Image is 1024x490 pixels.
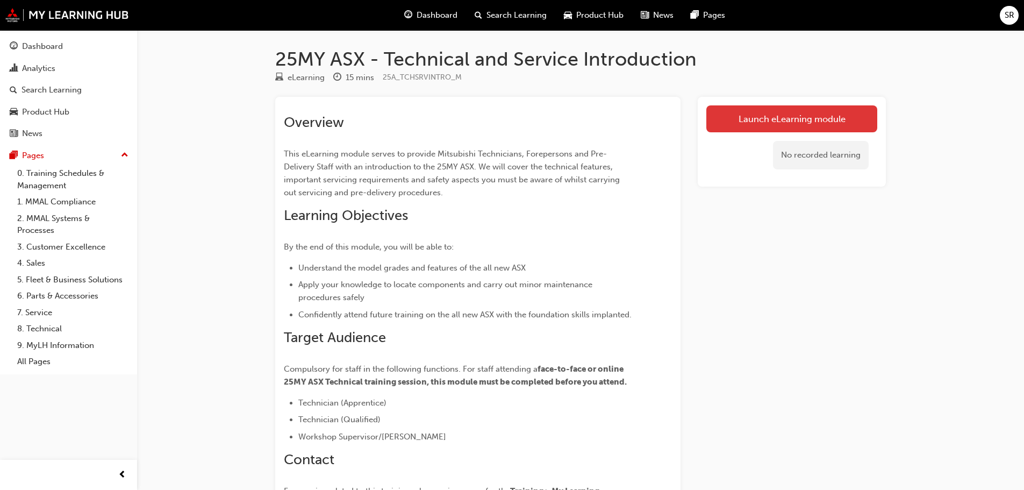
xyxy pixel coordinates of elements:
a: car-iconProduct Hub [555,4,632,26]
a: 2. MMAL Systems & Processes [13,210,133,239]
a: 6. Parts & Accessories [13,288,133,304]
span: clock-icon [333,73,341,83]
span: Learning resource code [383,73,462,82]
a: 9. MyLH Information [13,337,133,354]
div: Analytics [22,62,55,75]
span: guage-icon [404,9,412,22]
span: Understand the model grades and features of the all new ASX [298,263,526,273]
span: Learning Objectives [284,207,408,224]
a: 8. Technical [13,321,133,337]
span: Overview [284,114,344,131]
span: This eLearning module serves to provide Mitsubishi Technicians, Forepersons and Pre-Delivery Staf... [284,149,622,197]
span: news-icon [641,9,649,22]
div: Search Learning [22,84,82,96]
a: 7. Service [13,304,133,321]
span: chart-icon [10,64,18,74]
div: Duration [333,71,374,84]
a: guage-iconDashboard [396,4,466,26]
span: face-to-face or online 25MY ASX Technical training session, this module must be completed before ... [284,364,627,387]
span: Search Learning [486,9,547,22]
span: SR [1005,9,1014,22]
a: 0. Training Schedules & Management [13,165,133,194]
a: 3. Customer Excellence [13,239,133,255]
span: Dashboard [417,9,457,22]
span: Confidently attend future training on the all new ASX with the foundation skills implanted. [298,310,632,319]
span: Product Hub [576,9,624,22]
div: News [22,127,42,140]
span: car-icon [564,9,572,22]
a: Dashboard [4,37,133,56]
div: Type [275,71,325,84]
span: News [653,9,674,22]
a: 4. Sales [13,255,133,272]
span: guage-icon [10,42,18,52]
span: pages-icon [691,9,699,22]
button: Pages [4,146,133,166]
span: Technician (Apprentice) [298,398,386,408]
div: eLearning [288,72,325,84]
div: Pages [22,150,44,162]
img: mmal [5,8,129,22]
span: car-icon [10,108,18,117]
span: Pages [703,9,725,22]
span: Workshop Supervisor/[PERSON_NAME] [298,432,446,442]
div: Dashboard [22,40,63,53]
a: pages-iconPages [682,4,734,26]
button: DashboardAnalyticsSearch LearningProduct HubNews [4,34,133,146]
div: Product Hub [22,106,69,118]
span: learningResourceType_ELEARNING-icon [275,73,283,83]
span: Target Audience [284,329,386,346]
div: No recorded learning [773,141,869,169]
span: By the end of this module, you will be able to: [284,242,454,252]
a: Search Learning [4,80,133,100]
a: News [4,124,133,144]
a: Product Hub [4,102,133,122]
span: pages-icon [10,151,18,161]
h1: 25MY ASX - Technical and Service Introduction [275,47,886,71]
a: Launch eLearning module [706,105,877,132]
span: Contact [284,451,334,468]
span: Apply your knowledge to locate components and carry out minor maintenance procedures safely [298,280,595,302]
span: Compulsory for staff in the following functions. For staff attending a [284,364,538,374]
div: 15 mins [346,72,374,84]
a: news-iconNews [632,4,682,26]
a: 1. MMAL Compliance [13,194,133,210]
span: search-icon [475,9,482,22]
span: Technician (Qualified) [298,415,381,424]
span: search-icon [10,86,17,95]
span: up-icon [121,148,128,162]
a: Analytics [4,59,133,79]
span: news-icon [10,129,18,139]
button: SR [1000,6,1019,25]
span: prev-icon [118,468,126,482]
a: 5. Fleet & Business Solutions [13,272,133,288]
a: search-iconSearch Learning [466,4,555,26]
a: All Pages [13,353,133,370]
